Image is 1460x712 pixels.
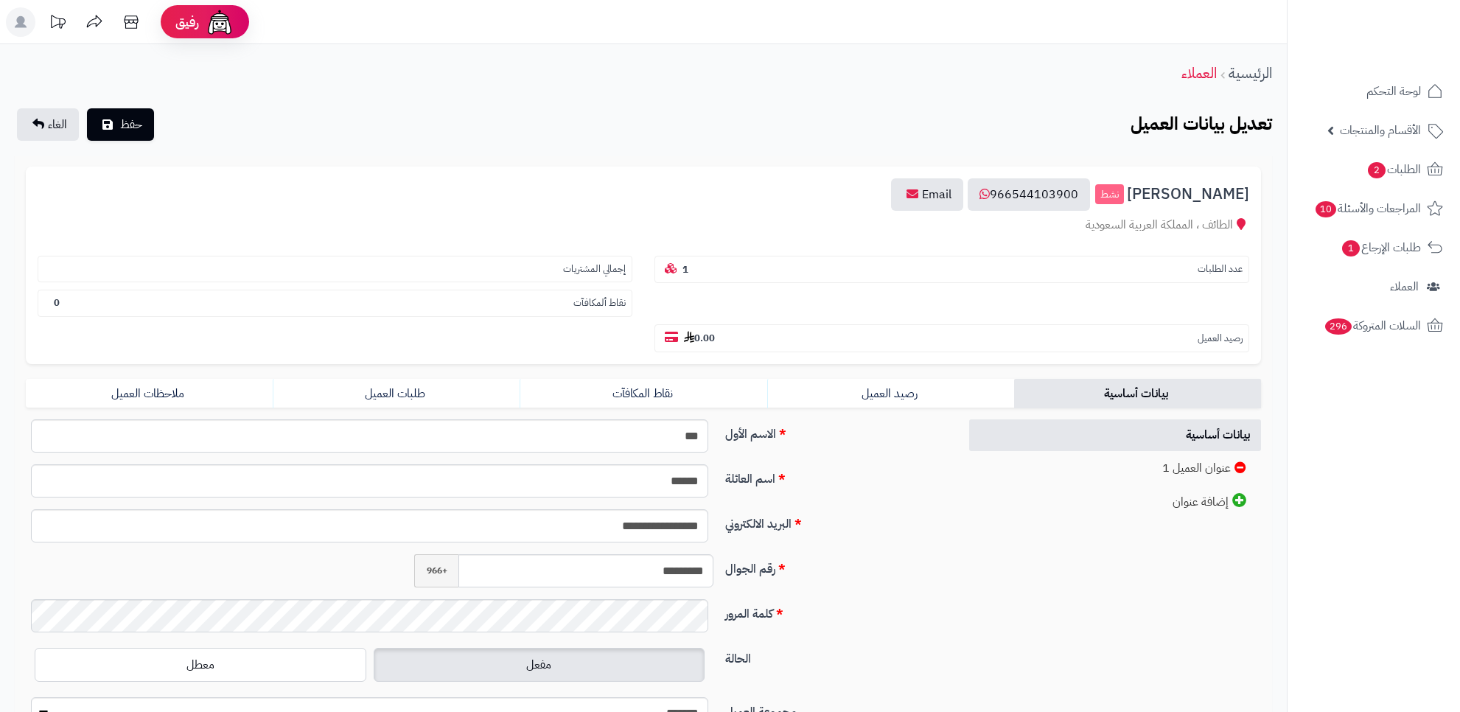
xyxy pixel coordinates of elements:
[563,262,626,276] small: إجمالي المشتريات
[1095,184,1124,205] small: نشط
[968,178,1090,211] a: 966544103900
[1131,111,1272,137] b: تعديل بيانات العميل
[1340,120,1421,141] span: الأقسام والمنتجات
[39,7,76,41] a: تحديثات المنصة
[54,296,60,310] b: 0
[526,656,551,674] span: مفعل
[891,178,963,211] a: Email
[175,13,199,31] span: رفيق
[1366,159,1421,180] span: الطلبات
[969,453,1262,484] a: عنوان العميل 1
[969,419,1262,451] a: بيانات أساسية
[1324,315,1421,336] span: السلات المتروكة
[26,379,273,408] a: ملاحظات العميل
[719,644,952,668] label: الحالة
[684,331,715,345] b: 0.00
[573,296,626,310] small: نقاط ألمكافآت
[1198,262,1243,276] small: عدد الطلبات
[1296,230,1451,265] a: طلبات الإرجاع1
[1296,269,1451,304] a: العملاء
[682,262,688,276] b: 1
[186,656,214,674] span: معطل
[273,379,520,408] a: طلبات العميل
[87,108,154,141] button: حفظ
[719,464,952,488] label: اسم العائلة
[767,379,1014,408] a: رصيد العميل
[1368,162,1386,178] span: 2
[1366,81,1421,102] span: لوحة التحكم
[1325,318,1352,335] span: 296
[205,7,234,37] img: ai-face.png
[1296,191,1451,226] a: المراجعات والأسئلة10
[520,379,766,408] a: نقاط المكافآت
[1316,201,1336,217] span: 10
[1198,332,1243,346] small: رصيد العميل
[17,108,79,141] a: الغاء
[48,116,67,133] span: الغاء
[719,509,952,533] label: البريد الالكتروني
[969,486,1262,518] a: إضافة عنوان
[1296,152,1451,187] a: الطلبات2
[719,554,952,578] label: رقم الجوال
[1181,62,1217,84] a: العملاء
[1390,276,1419,297] span: العملاء
[719,599,952,623] label: كلمة المرور
[414,554,458,587] span: +966
[1296,74,1451,109] a: لوحة التحكم
[38,217,1249,234] div: الطائف ، المملكة العربية السعودية
[1342,240,1360,256] span: 1
[1229,62,1272,84] a: الرئيسية
[719,419,952,443] label: الاسم الأول
[1341,237,1421,258] span: طلبات الإرجاع
[120,116,142,133] span: حفظ
[1296,308,1451,343] a: السلات المتروكة296
[1314,198,1421,219] span: المراجعات والأسئلة
[1127,186,1249,203] span: [PERSON_NAME]
[1014,379,1261,408] a: بيانات أساسية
